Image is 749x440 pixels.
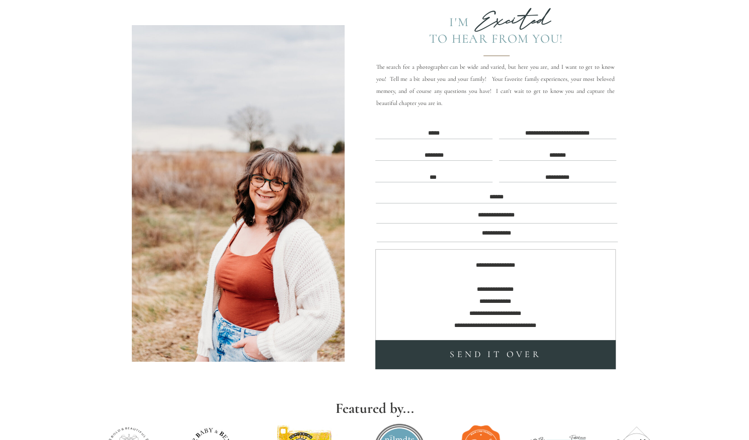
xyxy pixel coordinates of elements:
div: I'm [435,15,470,30]
p: The search for a photographer can be wide and varied, but here you are, and I want to get to know... [376,61,615,98]
a: SEND it over [378,347,614,363]
p: Featured by... [326,394,424,423]
b: Excited [475,6,551,35]
div: To Hear from you! [422,31,570,46]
